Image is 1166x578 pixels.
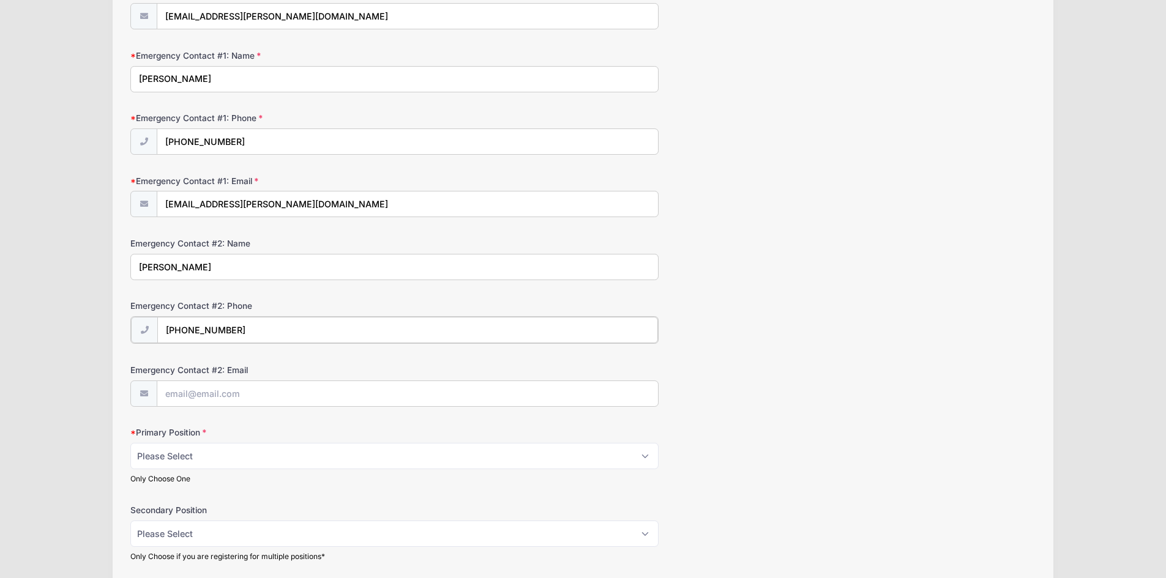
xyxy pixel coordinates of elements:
[130,300,432,312] label: Emergency Contact #2: Phone
[157,3,659,29] input: email@email.com
[157,317,658,343] input: (xxx) xxx-xxxx
[157,191,659,217] input: email@email.com
[130,551,659,562] div: Only Choose if you are registering for multiple positions*
[130,50,432,62] label: Emergency Contact #1: Name
[130,504,432,516] label: Secondary Position
[157,128,659,155] input: (xxx) xxx-xxxx
[130,473,659,484] div: Only Choose One
[130,112,432,124] label: Emergency Contact #1: Phone
[157,380,659,407] input: email@email.com
[130,426,432,439] label: Primary Position
[130,237,432,250] label: Emergency Contact #2: Name
[130,175,432,187] label: Emergency Contact #1: Email
[130,364,432,376] label: Emergency Contact #2: Email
